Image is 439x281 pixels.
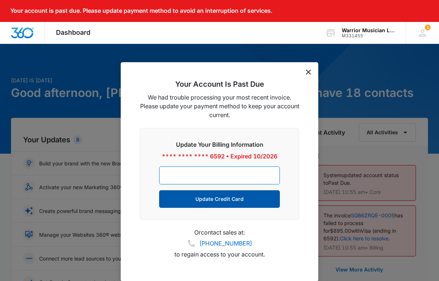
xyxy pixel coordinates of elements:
[406,22,439,44] div: notifications count
[45,22,101,44] div: Dashboard
[140,229,299,258] p: Or contact sales at: to regain access to your account.
[140,80,299,89] h2: Your Account Is Past Due
[167,172,272,179] iframe: Secure card payment input frame
[306,70,311,75] button: dismiss this dialog
[199,239,252,248] a: [PHONE_NUMBER]
[159,190,280,208] button: Update Credit Card
[425,25,431,30] span: 1
[159,140,280,149] h3: Update Your Billing Information
[140,93,299,119] p: We had trouble processing your most recent invoice. Please update your payment method to keep you...
[342,27,395,33] div: account name
[425,25,431,30] div: notifications count
[10,7,272,14] p: Your account is past due. Please update payment method to avoid an interruption of services.
[342,33,395,38] div: account id
[56,29,90,36] span: Dashboard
